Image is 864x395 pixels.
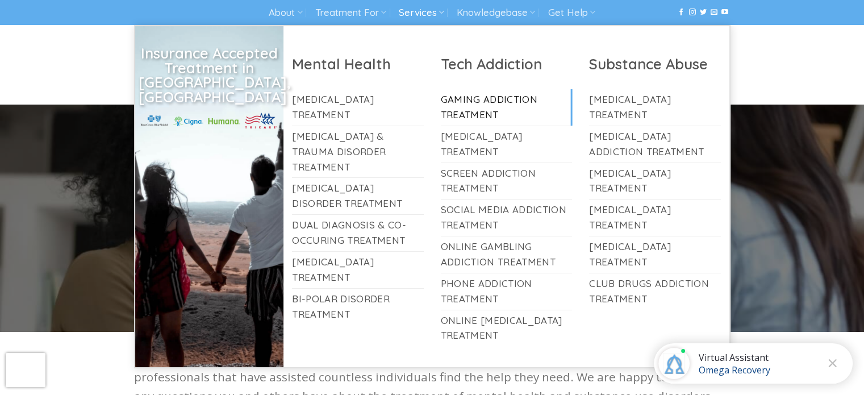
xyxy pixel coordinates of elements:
[688,9,695,16] a: Follow on Instagram
[589,163,721,199] a: [MEDICAL_DATA] Treatment
[441,273,573,310] a: Phone Addiction Treatment
[589,55,721,73] h2: Substance Abuse
[441,310,573,347] a: Online [MEDICAL_DATA] Treatment
[548,2,595,23] a: Get Help
[441,55,573,73] h2: Tech Addiction
[441,89,573,126] a: Gaming Addiction Treatment
[441,199,573,236] a: Social Media Addiction Treatment
[721,9,728,16] a: Follow on YouTube
[292,89,424,126] a: [MEDICAL_DATA] Treatment
[589,273,721,310] a: Club Drugs Addiction Treatment
[678,9,684,16] a: Follow on Facebook
[700,9,707,16] a: Follow on Twitter
[441,126,573,163] a: [MEDICAL_DATA] Treatment
[292,55,424,73] h2: Mental Health
[315,2,386,23] a: Treatment For
[589,89,721,126] a: [MEDICAL_DATA] Treatment
[711,9,717,16] a: Send us an email
[269,2,302,23] a: About
[457,2,535,23] a: Knowledgebase
[292,252,424,288] a: [MEDICAL_DATA] Treatment
[292,215,424,251] a: Dual Diagnosis & Co-Occuring Treatment
[589,199,721,236] a: [MEDICAL_DATA] Treatment
[441,163,573,199] a: Screen Addiction Treatment
[292,289,424,325] a: Bi-Polar Disorder Treatment
[399,2,444,23] a: Services
[292,178,424,214] a: [MEDICAL_DATA] Disorder Treatment
[589,236,721,273] a: [MEDICAL_DATA] Treatment
[441,236,573,273] a: Online Gambling Addiction Treatment
[589,126,721,163] a: [MEDICAL_DATA] Addiction Treatment
[292,126,424,178] a: [MEDICAL_DATA] & Trauma Disorder Treatment
[139,46,279,104] h2: Insurance Accepted Treatment in [GEOGRAPHIC_DATA], [GEOGRAPHIC_DATA]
